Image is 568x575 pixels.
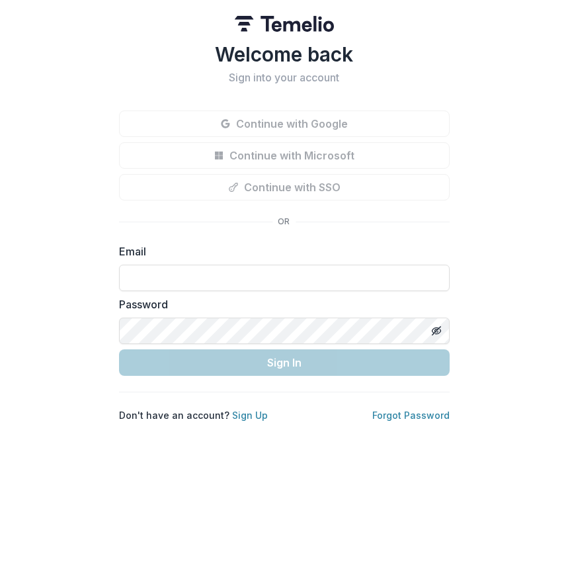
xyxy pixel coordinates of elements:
[119,243,442,259] label: Email
[119,349,450,376] button: Sign In
[119,174,450,200] button: Continue with SSO
[119,71,450,84] h2: Sign into your account
[426,320,447,341] button: Toggle password visibility
[119,111,450,137] button: Continue with Google
[119,42,450,66] h1: Welcome back
[232,410,268,421] a: Sign Up
[119,296,442,312] label: Password
[119,408,268,422] p: Don't have an account?
[235,16,334,32] img: Temelio
[372,410,450,421] a: Forgot Password
[119,142,450,169] button: Continue with Microsoft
